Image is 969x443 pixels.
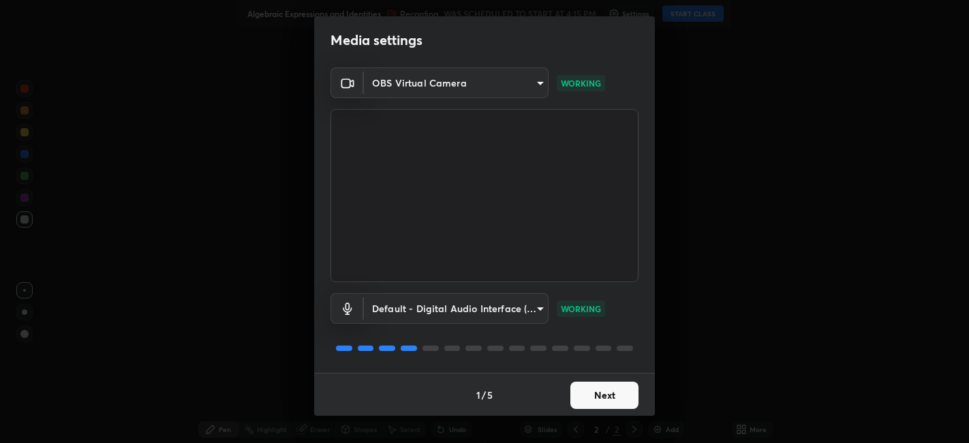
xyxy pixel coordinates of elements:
div: OBS Virtual Camera [364,293,549,324]
p: WORKING [561,77,601,89]
button: Next [570,382,639,409]
div: OBS Virtual Camera [364,67,549,98]
h4: 1 [476,388,480,402]
h4: / [482,388,486,402]
p: WORKING [561,303,601,315]
h4: 5 [487,388,493,402]
h2: Media settings [330,31,422,49]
